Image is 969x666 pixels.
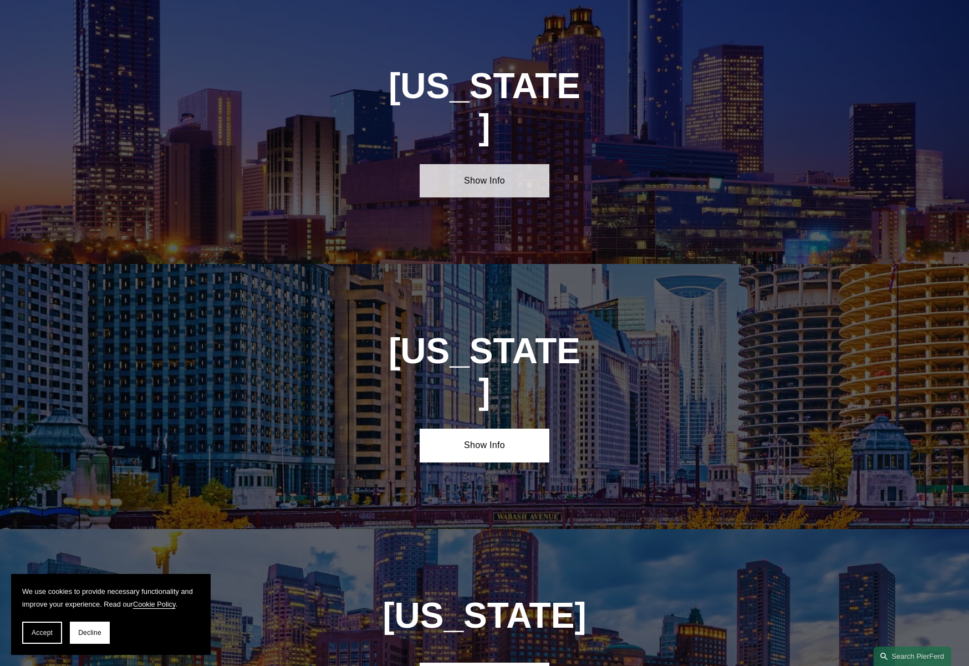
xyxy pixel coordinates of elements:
span: Decline [78,629,101,637]
h1: [US_STATE] [323,596,646,636]
section: Cookie banner [11,574,211,655]
a: Cookie Policy [133,600,176,608]
button: Decline [70,622,110,644]
a: Show Info [420,429,549,462]
button: Accept [22,622,62,644]
p: We use cookies to provide necessary functionality and improve your experience. Read our . [22,585,200,611]
a: Show Info [420,164,549,197]
a: Search this site [874,647,951,666]
h1: [US_STATE] [387,331,582,412]
span: Accept [32,629,53,637]
h1: [US_STATE] [387,66,582,147]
